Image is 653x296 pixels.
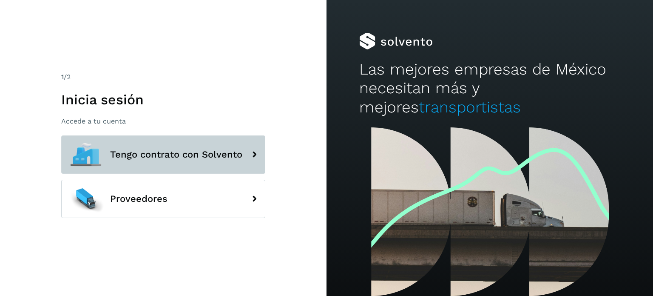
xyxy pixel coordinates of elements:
[61,92,265,108] h1: Inicia sesión
[110,194,168,204] span: Proveedores
[61,117,265,125] p: Accede a tu cuenta
[61,73,64,81] span: 1
[61,72,265,82] div: /2
[359,60,620,117] h2: Las mejores empresas de México necesitan más y mejores
[61,180,265,218] button: Proveedores
[61,135,265,174] button: Tengo contrato con Solvento
[419,98,521,116] span: transportistas
[110,149,242,160] span: Tengo contrato con Solvento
